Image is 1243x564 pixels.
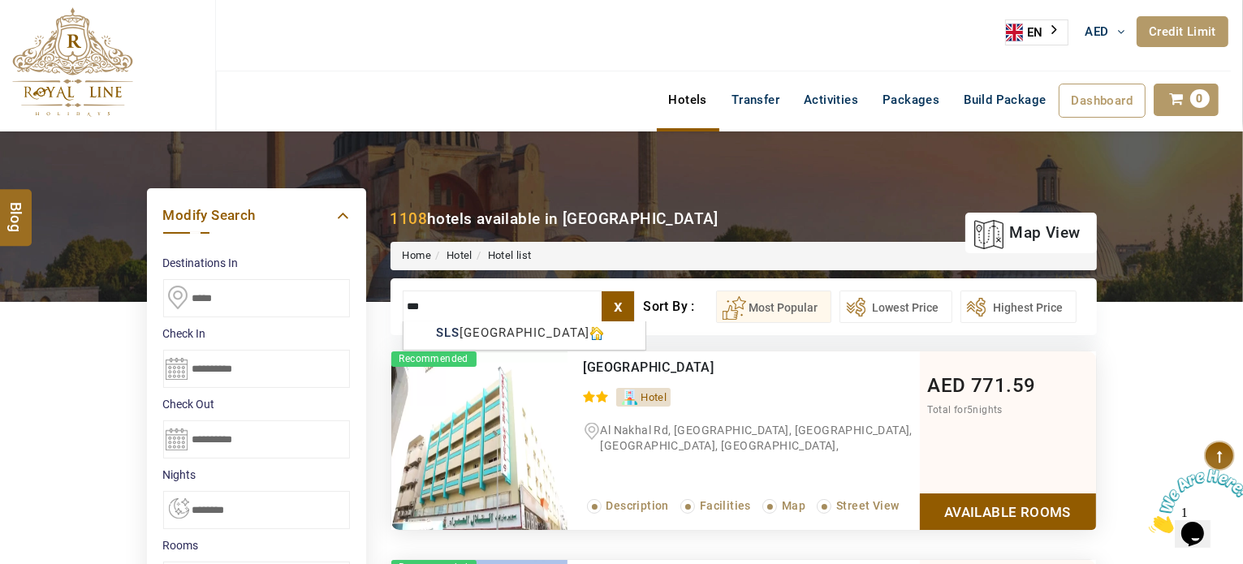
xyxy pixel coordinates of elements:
span: 5 [967,404,973,415]
span: Total for nights [928,404,1003,415]
span: Hotel [641,391,667,403]
span: 1 [6,6,13,20]
span: Street View [836,499,899,512]
span: Facilities [700,499,751,512]
a: 0 [1154,84,1219,116]
span: Dashboard [1072,93,1133,108]
a: Hotel [447,249,473,261]
div: Sort By : [643,291,715,323]
span: Al Nakhal Rd, [GEOGRAPHIC_DATA], [GEOGRAPHIC_DATA], [GEOGRAPHIC_DATA], [GEOGRAPHIC_DATA], [GEOGRA... [584,424,913,483]
span: 0 [1190,89,1210,108]
div: Gulf Star Hotel [584,359,852,376]
a: Activities [792,84,870,116]
iframe: chat widget [1142,463,1243,540]
a: [GEOGRAPHIC_DATA] [584,359,714,375]
a: Modify Search [163,205,350,226]
img: Chat attention grabber [6,6,107,71]
div: [GEOGRAPHIC_DATA] [404,321,645,345]
b: 1108 [391,209,428,228]
label: Rooms [163,537,350,553]
span: AED [1085,24,1109,39]
img: hotelicon.PNG [590,327,603,340]
button: Most Popular [716,291,831,323]
div: hotels available in [GEOGRAPHIC_DATA] [391,208,719,230]
span: Map [782,499,805,512]
a: Home [403,249,432,261]
a: Packages [870,84,952,116]
a: Show Rooms [920,493,1096,530]
img: The Royal Line Holidays [12,7,133,117]
label: nights [163,467,350,483]
button: Lowest Price [839,291,952,323]
a: Transfer [719,84,792,116]
b: SLS [436,325,460,340]
div: Language [1005,19,1068,45]
label: Destinations In [163,255,350,271]
a: Build Package [952,84,1058,116]
a: EN [1006,20,1068,45]
li: Hotel list [473,248,532,264]
span: Blog [6,202,27,216]
span: AED [928,374,966,397]
label: Check In [163,325,350,342]
button: Highest Price [960,291,1077,323]
label: x [602,291,634,322]
label: Check Out [163,396,350,412]
img: xY48tcjw_d2b5ca33bd970f64a6301fa75ae2eb22.png [391,351,568,530]
span: Recommended [391,351,477,367]
span: Description [606,499,669,512]
a: Credit Limit [1137,16,1228,47]
a: map view [973,215,1080,251]
aside: Language selected: English [1005,19,1068,45]
span: 771.59 [971,374,1035,397]
a: Hotels [657,84,719,116]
